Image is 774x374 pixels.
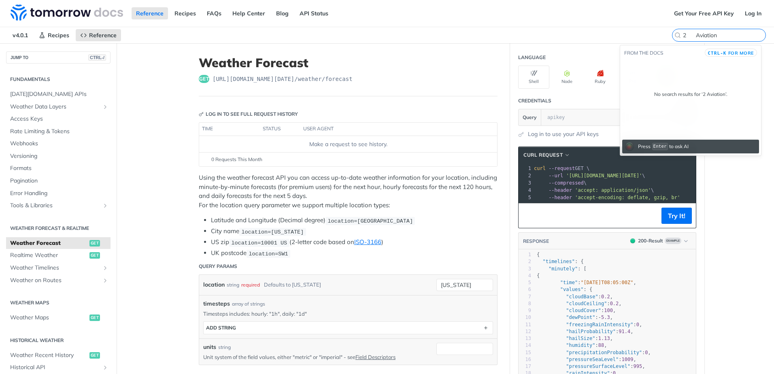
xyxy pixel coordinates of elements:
span: --header [549,195,572,200]
span: { [537,273,540,278]
button: Try It! [661,208,692,224]
span: Formats [10,164,108,172]
li: City name [211,227,498,236]
span: --request [549,166,575,171]
span: : , [537,294,613,300]
span: Webhooks [10,140,108,148]
span: GET \ [534,166,589,171]
span: 0.2 [610,301,619,306]
button: Node [551,66,583,89]
button: Query [519,109,541,125]
h2: Weather Forecast & realtime [6,225,111,232]
div: 10 [519,314,531,321]
span: \ [534,180,587,186]
span: cURL Request [523,151,563,159]
span: : , [537,322,642,327]
a: Reference [76,29,121,41]
div: 17 [519,363,531,370]
li: US zip (2-letter code based on ) [211,238,498,247]
span: timesteps [203,300,230,308]
span: "dewPoint" [566,314,595,320]
a: Weather on RoutesShow subpages for Weather on Routes [6,274,111,287]
span: 1.13 [598,336,610,341]
button: RESPONSE [523,237,549,245]
span: Weather Recent History [10,351,87,359]
span: : , [537,342,607,348]
a: Weather Data LayersShow subpages for Weather Data Layers [6,101,111,113]
label: location [203,279,225,291]
th: time [199,123,260,136]
span: 'accept: application/json' [575,187,651,193]
div: 12 [519,328,531,335]
span: - [598,314,601,320]
p: Using the weather forecast API you can access up-to-date weather information for your location, i... [199,173,498,210]
div: 3 [519,266,531,272]
span: 88 [598,342,604,348]
span: : , [537,363,645,369]
button: Show subpages for Weather on Routes [102,277,108,284]
h2: Historical Weather [6,337,111,344]
span: 995 [633,363,642,369]
span: 'accept-encoding: deflate, gzip, br' [575,195,680,200]
span: Weather Data Layers [10,103,100,111]
div: required [241,279,260,291]
span: Example [665,238,681,244]
span: 100 [604,308,613,313]
label: units [203,343,216,351]
span: Historical API [10,363,100,372]
span: "precipitationProbability" [566,350,642,355]
span: : [ [537,266,587,272]
a: Weather Mapsget [6,312,111,324]
button: Show subpages for Tools & Libraries [102,202,108,209]
div: 8 [519,300,531,307]
span: "cloudBase" [566,294,598,300]
a: Log in to use your API keys [528,130,599,138]
div: 2 [519,258,531,265]
div: 4 [519,272,531,279]
a: Help Center [228,7,270,19]
button: ADD string [204,322,493,334]
span: { [537,252,540,257]
span: Weather on Routes [10,276,100,285]
svg: Key [199,112,204,117]
a: FAQs [202,7,226,19]
a: Realtime Weatherget [6,249,111,261]
button: JUMP TOCTRL-/ [6,51,111,64]
span: Weather Forecast [10,239,87,247]
div: 15 [519,349,531,356]
span: "pressureSurfaceLevel" [566,363,630,369]
span: for more [728,50,754,56]
span: "[DATE]T08:05:00Z" [580,280,633,285]
a: Weather Recent Historyget [6,349,111,361]
span: "freezingRainIntensity" [566,322,633,327]
div: 2 [519,172,532,179]
a: Weather Forecastget [6,237,111,249]
div: 14 [519,342,531,349]
span: Access Keys [10,115,108,123]
span: Recipes [48,32,69,39]
span: get [89,240,100,246]
span: 200 [630,238,635,243]
button: Show subpages for Weather Data Layers [102,104,108,110]
button: Show subpages for Historical API [102,364,108,371]
a: Field Descriptors [355,354,396,360]
a: Historical APIShow subpages for Historical API [6,361,111,374]
span: location=SW1 [249,251,288,257]
button: Show subpages for Weather Timelines [102,265,108,271]
div: 1 [519,165,532,172]
th: user agent [300,123,481,136]
button: Copy to clipboard [523,210,534,222]
span: 5.3 [601,314,610,320]
a: Versioning [6,150,111,162]
span: location=10001 US [231,240,287,246]
span: \ [534,187,654,193]
div: array of strings [232,300,265,308]
li: UK postcode [211,249,498,258]
span: [DATE][DOMAIN_NAME] APIs [10,90,108,98]
span: : { [537,259,584,264]
span: curl [534,166,546,171]
span: "hailSize" [566,336,595,341]
span: Realtime Weather [10,251,87,259]
div: string [227,279,239,291]
a: Recipes [170,7,200,19]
